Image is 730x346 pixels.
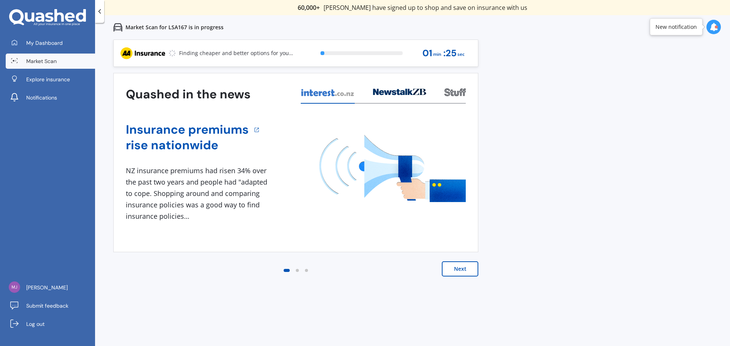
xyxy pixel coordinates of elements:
span: [PERSON_NAME] [26,284,68,291]
p: Market Scan for LSA167 is in progress [125,24,224,31]
a: [PERSON_NAME] [6,280,95,295]
div: NZ insurance premiums had risen 34% over the past two years and people had "adapted to cope. Shop... [126,165,270,222]
span: Notifications [26,94,57,101]
h3: Quashed in the news [126,87,251,102]
span: Submit feedback [26,302,68,310]
p: Finding cheaper and better options for you... [179,49,293,57]
span: 01 [422,48,432,58]
span: sec [457,49,465,60]
img: car.f15378c7a67c060ca3f3.svg [113,23,122,32]
a: Market Scan [6,54,95,69]
span: : 25 [443,48,457,58]
a: My Dashboard [6,35,95,51]
a: Notifications [6,90,95,105]
img: media image [319,135,466,202]
span: Log out [26,320,44,328]
img: 06dc3d7cc18e0dee980390c791ace117 [9,281,20,293]
a: Log out [6,316,95,332]
span: Market Scan [26,57,57,65]
span: min [433,49,441,60]
a: Insurance premiums [126,122,249,137]
a: Explore insurance [6,72,95,87]
span: Explore insurance [26,76,70,83]
div: New notification [655,23,697,31]
a: Submit feedback [6,298,95,313]
button: Next [442,261,478,276]
a: rise nationwide [126,137,249,153]
span: My Dashboard [26,39,63,47]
